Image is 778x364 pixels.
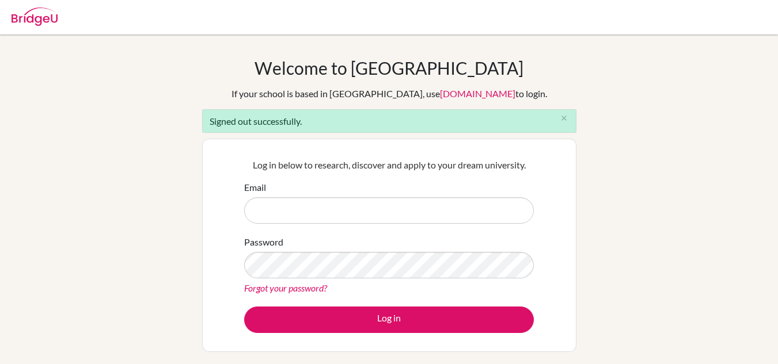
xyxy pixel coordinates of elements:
[553,110,576,127] button: Close
[244,181,266,194] label: Email
[244,235,283,249] label: Password
[255,58,523,78] h1: Welcome to [GEOGRAPHIC_DATA]
[560,114,568,122] i: close
[440,88,515,99] a: [DOMAIN_NAME]
[244,282,327,293] a: Forgot your password?
[12,7,58,26] img: Bridge-U
[244,158,534,172] p: Log in below to research, discover and apply to your dream university.
[244,306,534,333] button: Log in
[231,87,547,101] div: If your school is based in [GEOGRAPHIC_DATA], use to login.
[202,109,576,133] div: Signed out successfully.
